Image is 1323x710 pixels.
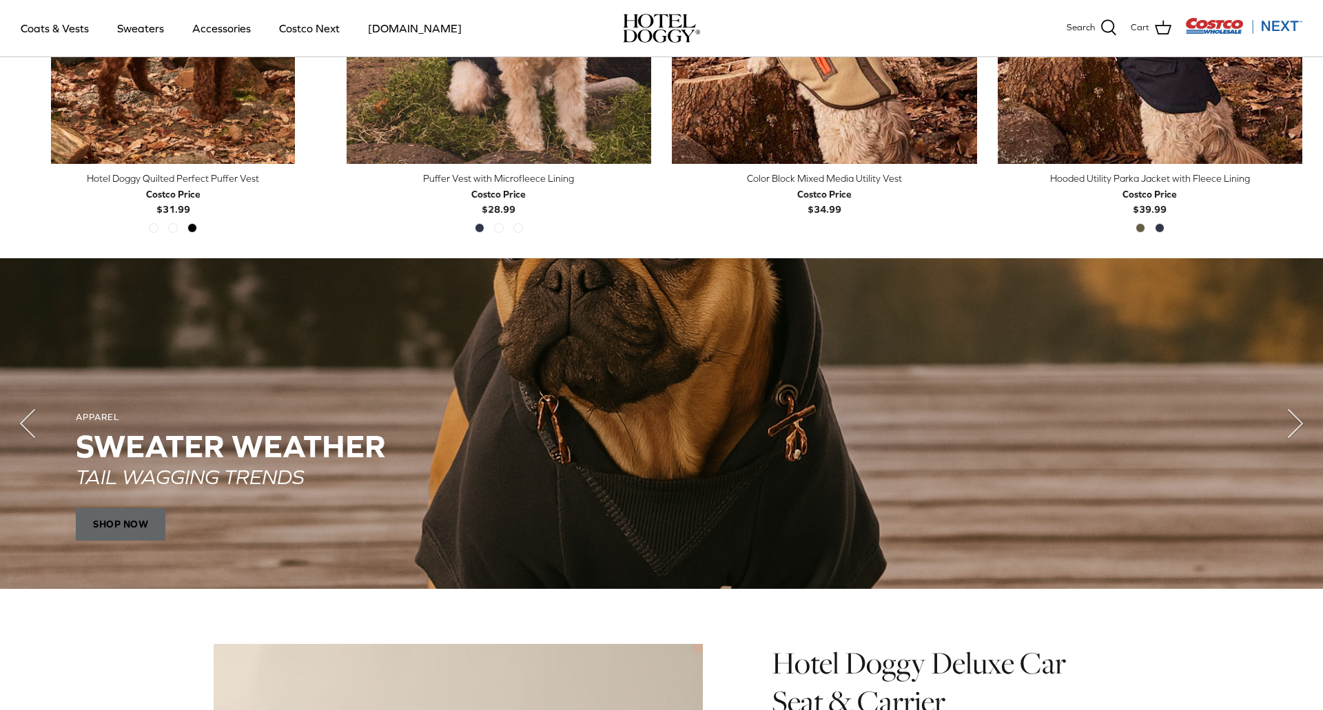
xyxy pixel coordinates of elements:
[672,171,977,186] div: Color Block Mixed Media Utility Vest
[797,187,852,202] div: Costco Price
[76,508,165,541] span: SHOP NOW
[76,412,1247,424] div: APPAREL
[146,187,201,202] div: Costco Price
[471,187,526,215] b: $28.99
[180,5,263,52] a: Accessories
[21,171,326,217] a: Hotel Doggy Quilted Perfect Puffer Vest Costco Price$31.99
[1185,26,1302,36] a: Visit Costco Next
[1131,19,1171,37] a: Cart
[1185,17,1302,34] img: Costco Next
[356,5,474,52] a: [DOMAIN_NAME]
[76,464,304,488] em: TAIL WAGGING TRENDS
[105,5,176,52] a: Sweaters
[8,5,101,52] a: Coats & Vests
[797,187,852,215] b: $34.99
[21,171,326,186] div: Hotel Doggy Quilted Perfect Puffer Vest
[1067,21,1095,35] span: Search
[672,171,977,217] a: Color Block Mixed Media Utility Vest Costco Price$34.99
[267,5,352,52] a: Costco Next
[1122,187,1177,202] div: Costco Price
[1131,21,1149,35] span: Cart
[623,14,700,43] a: hoteldoggy.com hoteldoggycom
[471,187,526,202] div: Costco Price
[1122,187,1177,215] b: $39.99
[347,171,652,186] div: Puffer Vest with Microfleece Lining
[347,171,652,217] a: Puffer Vest with Microfleece Lining Costco Price$28.99
[146,187,201,215] b: $31.99
[998,171,1303,186] div: Hooded Utility Parka Jacket with Fleece Lining
[1268,396,1323,451] button: Next
[998,171,1303,217] a: Hooded Utility Parka Jacket with Fleece Lining Costco Price$39.99
[1067,19,1117,37] a: Search
[623,14,700,43] img: hoteldoggycom
[76,429,1247,464] h2: SWEATER WEATHER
